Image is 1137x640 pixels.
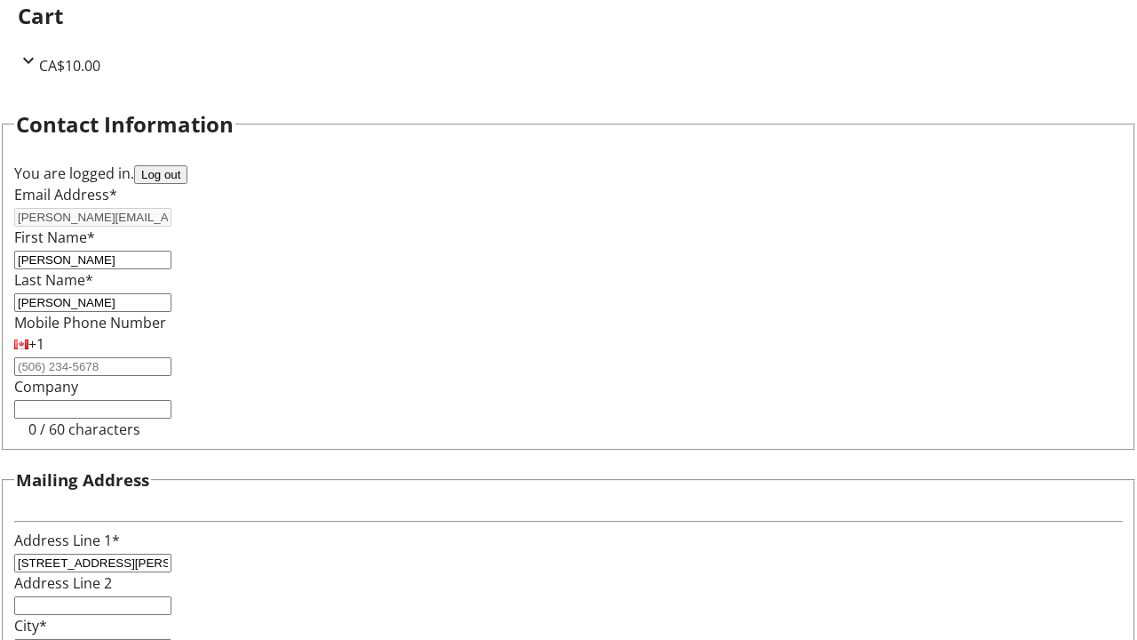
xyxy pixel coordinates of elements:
[14,573,112,593] label: Address Line 2
[14,531,120,550] label: Address Line 1*
[14,554,171,572] input: Address
[14,185,117,204] label: Email Address*
[39,56,100,76] span: CA$10.00
[16,468,149,492] h3: Mailing Address
[14,270,93,290] label: Last Name*
[14,616,47,636] label: City*
[134,165,187,184] button: Log out
[16,108,234,140] h2: Contact Information
[14,357,171,376] input: (506) 234-5678
[14,377,78,396] label: Company
[14,163,1123,184] div: You are logged in.
[14,313,166,332] label: Mobile Phone Number
[14,228,95,247] label: First Name*
[28,420,140,439] tr-character-limit: 0 / 60 characters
